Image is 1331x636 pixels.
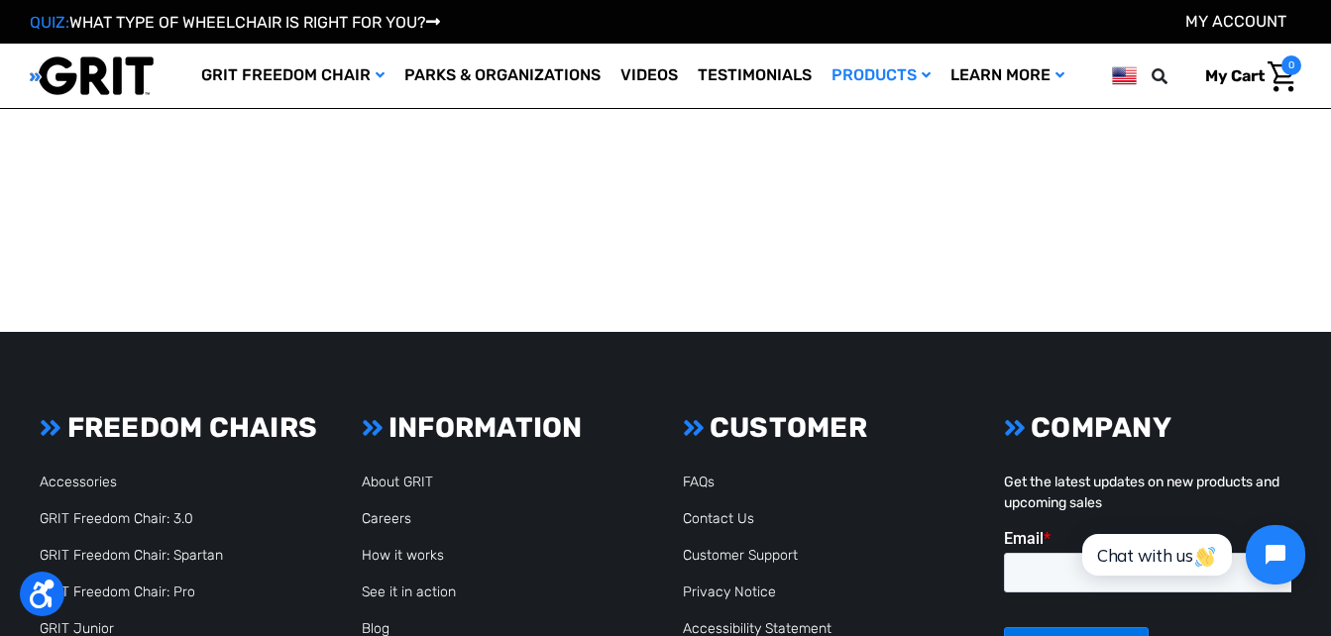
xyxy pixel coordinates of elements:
[683,411,970,445] h3: CUSTOMER
[1190,55,1301,97] a: Cart with 0 items
[40,510,193,527] a: GRIT Freedom Chair: 3.0
[683,474,715,490] a: FAQs
[941,44,1074,108] a: Learn More
[40,583,195,600] a: GRIT Freedom Chair: Pro
[610,44,688,108] a: Videos
[30,13,69,32] span: QUIZ:
[40,474,117,490] a: Accessories
[1281,55,1301,75] span: 0
[362,510,411,527] a: Careers
[683,510,754,527] a: Contact Us
[1004,472,1291,513] p: Get the latest updates on new products and upcoming sales
[394,44,610,108] a: Parks & Organizations
[683,547,798,564] a: Customer Support
[40,411,327,445] h3: FREEDOM CHAIRS
[1161,55,1190,97] input: Search
[1004,411,1291,445] h3: COMPANY
[683,583,776,600] a: Privacy Notice
[1060,508,1322,601] iframe: Tidio Chat
[362,547,444,564] a: How it works
[1268,61,1296,92] img: Cart
[40,547,223,564] a: GRIT Freedom Chair: Spartan
[191,44,394,108] a: GRIT Freedom Chair
[1205,66,1265,85] span: My Cart
[688,44,822,108] a: Testimonials
[30,13,440,32] a: QUIZ:WHAT TYPE OF WHEELCHAIR IS RIGHT FOR YOU?
[362,411,649,445] h3: INFORMATION
[362,583,456,600] a: See it in action
[1112,63,1137,88] img: us.png
[362,474,433,490] a: About GRIT
[822,44,941,108] a: Products
[1185,12,1286,31] a: Account
[30,55,154,96] img: GRIT All-Terrain Wheelchair and Mobility Equipment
